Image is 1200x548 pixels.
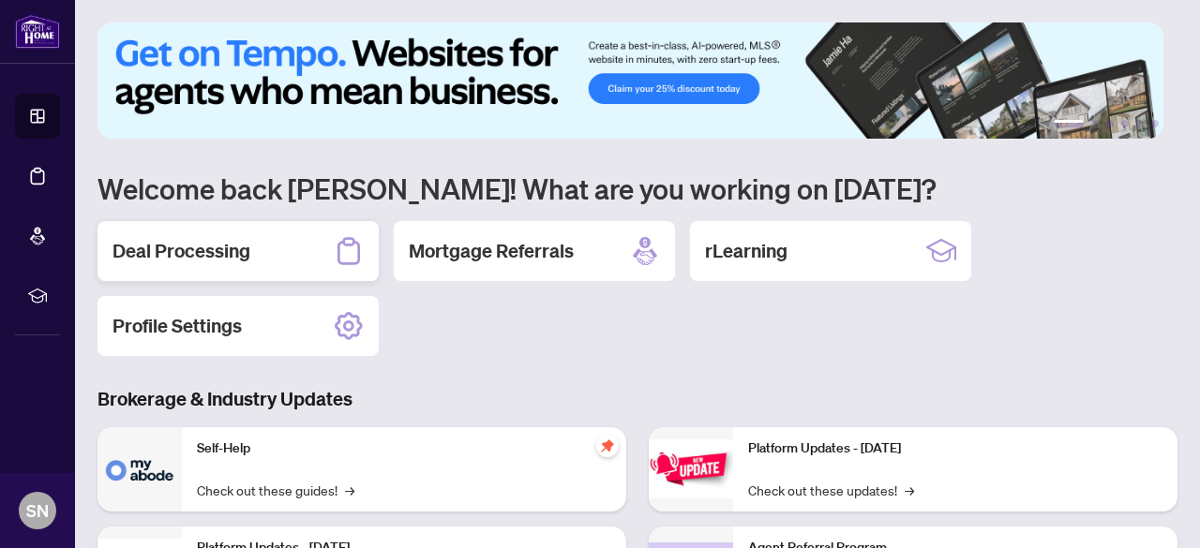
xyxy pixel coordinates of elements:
h1: Welcome back [PERSON_NAME]! What are you working on [DATE]? [97,170,1177,206]
h2: rLearning [705,238,787,264]
a: Check out these updates!→ [748,480,914,500]
span: → [905,480,914,500]
button: 6 [1151,120,1159,127]
h3: Brokerage & Industry Updates [97,386,1177,412]
p: Self-Help [197,438,611,459]
img: Slide 0 [97,22,1163,139]
img: Self-Help [97,427,182,511]
img: Platform Updates - June 23, 2025 [649,439,733,498]
p: Platform Updates - [DATE] [748,438,1162,459]
a: Check out these guides!→ [197,480,354,500]
span: → [345,480,354,500]
span: pushpin [596,435,619,457]
h2: Deal Processing [112,238,250,264]
img: logo [15,14,60,49]
button: 4 [1121,120,1129,127]
button: 3 [1106,120,1114,127]
button: 1 [1054,120,1084,127]
button: 2 [1091,120,1099,127]
button: 5 [1136,120,1144,127]
span: SN [26,497,49,524]
h2: Profile Settings [112,313,242,339]
h2: Mortgage Referrals [409,238,574,264]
